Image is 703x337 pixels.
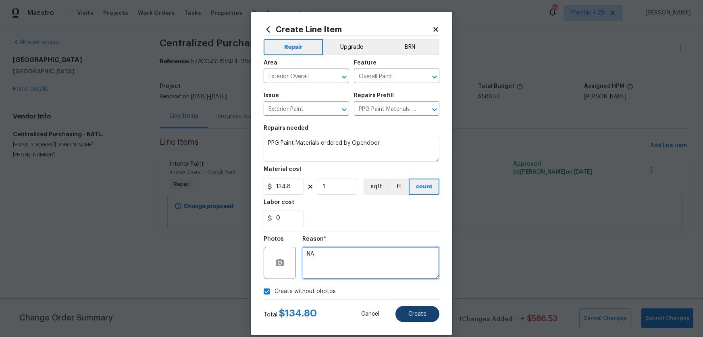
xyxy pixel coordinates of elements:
button: BRN [380,39,439,55]
button: Open [429,104,440,115]
button: Open [429,71,440,83]
span: Create without photos [275,287,336,296]
textarea: NA [302,247,439,279]
button: Open [339,104,350,115]
button: count [409,179,439,195]
h5: Feature [354,60,376,66]
textarea: PPG Paint Materials ordered by Opendoor [264,136,439,162]
span: Create [408,311,426,317]
h5: Reason* [302,236,326,242]
span: $ 134.80 [279,308,317,318]
button: Upgrade [323,39,381,55]
button: Repair [264,39,323,55]
h5: Repairs Prefill [354,93,394,98]
h5: Photos [264,236,284,242]
h2: Create Line Item [264,25,432,34]
h5: Area [264,60,277,66]
div: Total [264,309,317,319]
h5: Issue [264,93,279,98]
button: Create [395,306,439,322]
button: Open [339,71,350,83]
h5: Material cost [264,166,302,172]
h5: Repairs needed [264,125,308,131]
button: sqft [364,179,389,195]
button: Cancel [348,306,392,322]
span: Cancel [361,311,379,317]
button: ft [389,179,409,195]
h5: Labor cost [264,200,294,205]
